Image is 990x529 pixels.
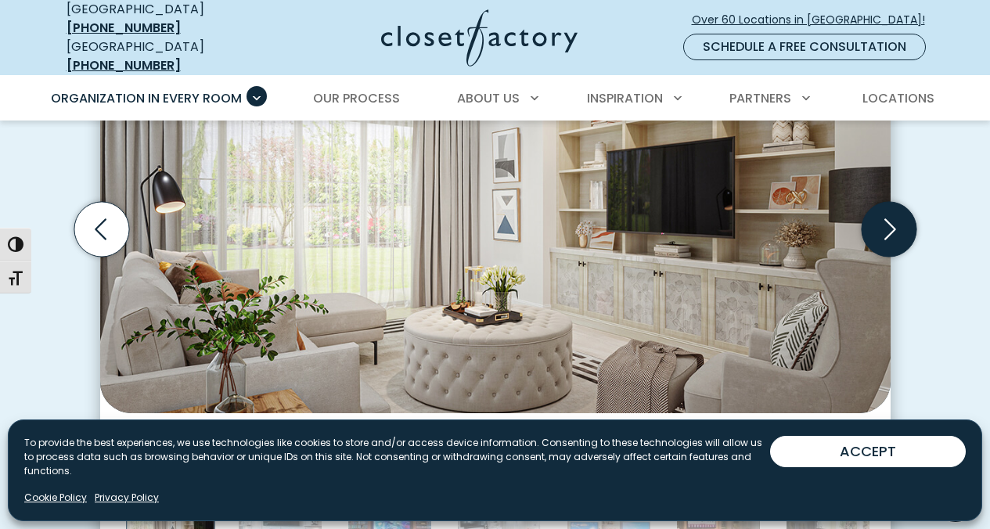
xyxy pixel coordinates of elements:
[100,1,891,412] img: Custom built-ins in living room in light woodgrain finish
[67,19,181,37] a: [PHONE_NUMBER]
[770,436,966,467] button: ACCEPT
[692,12,938,28] span: Over 60 Locations in [GEOGRAPHIC_DATA]!
[683,34,926,60] a: Schedule a Free Consultation
[691,6,938,34] a: Over 60 Locations in [GEOGRAPHIC_DATA]!
[68,196,135,263] button: Previous slide
[381,9,578,67] img: Closet Factory Logo
[313,89,400,107] span: Our Process
[24,436,770,478] p: To provide the best experiences, we use technologies like cookies to store and/or access device i...
[24,491,87,505] a: Cookie Policy
[40,77,951,121] nav: Primary Menu
[457,89,520,107] span: About Us
[862,89,934,107] span: Locations
[95,491,159,505] a: Privacy Policy
[855,196,923,263] button: Next slide
[729,89,791,107] span: Partners
[67,56,181,74] a: [PHONE_NUMBER]
[67,38,258,75] div: [GEOGRAPHIC_DATA]
[587,89,663,107] span: Inspiration
[51,89,242,107] span: Organization in Every Room
[100,413,891,457] figcaption: Entertainment center in Latitude North woodgrain melamine with open shelving and a built-in TV ni...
